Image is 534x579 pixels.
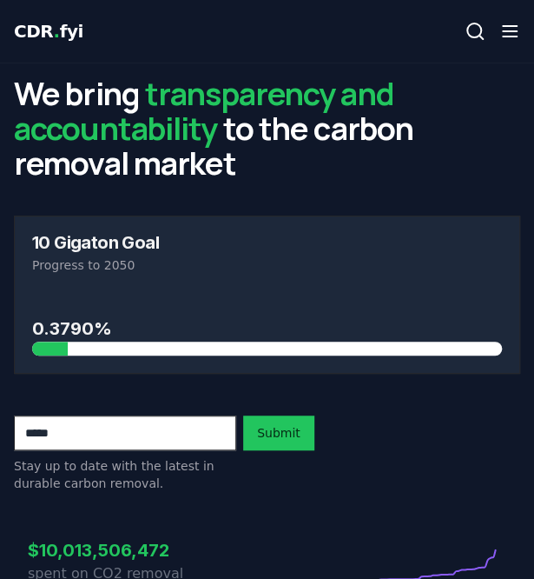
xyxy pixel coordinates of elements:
[32,256,502,274] p: Progress to 2050
[28,537,267,563] h3: $10,013,506,472
[14,77,520,181] h2: We bring to the carbon removal market
[32,234,502,251] h3: 10 Gigaton Goal
[14,72,394,150] span: transparency and accountability
[14,19,83,43] a: CDR.fyi
[32,316,502,342] h3: 0.3790%
[14,457,236,492] p: Stay up to date with the latest in durable carbon removal.
[14,21,83,42] span: CDR fyi
[243,416,314,450] button: Submit
[54,21,60,42] span: .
